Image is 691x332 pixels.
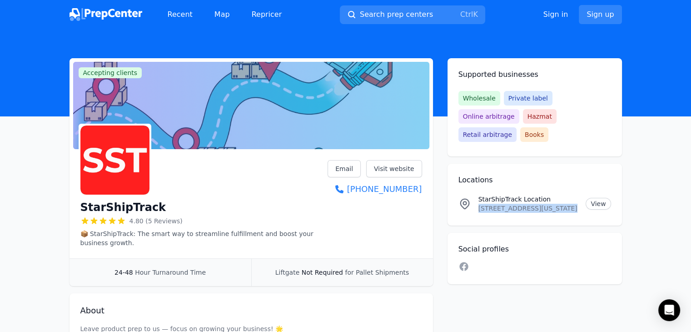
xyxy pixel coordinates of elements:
[458,91,500,106] span: Wholesale
[345,269,409,276] span: for Pallet Shipments
[80,200,166,215] h1: StarShipTrack
[275,269,299,276] span: Liftgate
[160,5,200,24] a: Recent
[478,204,579,213] p: [STREET_ADDRESS][US_STATE]
[520,127,548,142] span: Books
[70,8,142,21] img: PrepCenter
[340,5,485,24] button: Search prep centersCtrlK
[328,160,361,177] a: Email
[114,269,133,276] span: 24-48
[80,304,422,317] h2: About
[658,299,680,321] div: Open Intercom Messenger
[460,10,473,19] kbd: Ctrl
[244,5,289,24] a: Repricer
[366,160,422,177] a: Visit website
[458,244,611,255] h2: Social profiles
[458,109,519,124] span: Online arbitrage
[360,9,433,20] span: Search prep centers
[80,229,328,247] p: 📦 StarShipTrack: The smart way to streamline fulfillment and boost your business growth.
[302,269,343,276] span: Not Required
[129,216,183,226] span: 4.80 (5 Reviews)
[80,126,149,195] img: StarShipTrack
[458,175,611,186] h2: Locations
[473,10,478,19] kbd: K
[458,69,611,80] h2: Supported businesses
[207,5,237,24] a: Map
[504,91,552,106] span: Private label
[135,269,206,276] span: Hour Turnaround Time
[79,67,142,78] span: Accepting clients
[523,109,557,124] span: Hazmat
[478,195,579,204] p: StarShipTrack Location
[586,198,611,210] a: View
[579,5,621,24] a: Sign up
[458,127,517,142] span: Retail arbitrage
[328,183,422,196] a: [PHONE_NUMBER]
[543,9,568,20] a: Sign in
